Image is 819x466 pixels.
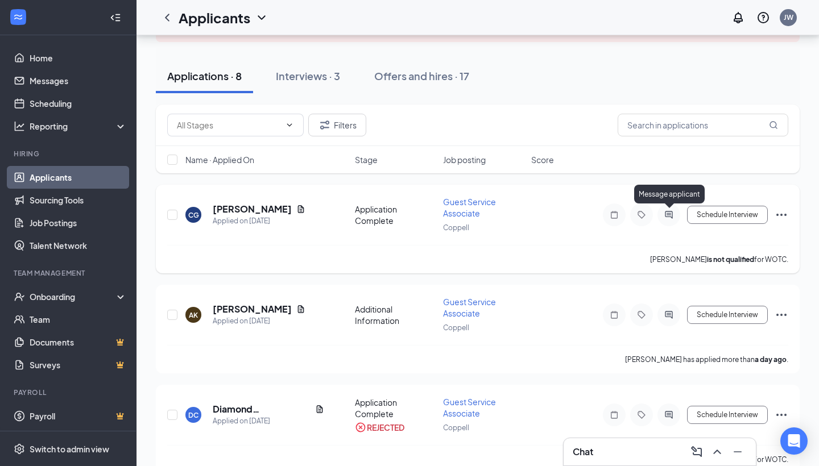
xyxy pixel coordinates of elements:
[688,443,706,461] button: ComposeMessage
[177,119,280,131] input: All Stages
[710,445,724,459] svg: ChevronUp
[650,255,788,264] p: [PERSON_NAME] for WOTC.
[14,268,125,278] div: Team Management
[687,406,768,424] button: Schedule Interview
[30,331,127,353] a: DocumentsCrown
[30,353,127,376] a: SurveysCrown
[634,185,705,203] div: Message applicant
[607,310,621,319] svg: Note
[443,223,469,232] span: Coppell
[531,154,554,165] span: Score
[167,69,242,83] div: Applications · 8
[662,410,676,419] svg: ActiveChat
[30,69,127,92] a: Messages
[374,69,469,83] div: Offers and hires · 17
[13,11,24,23] svg: WorkstreamLogo
[662,210,676,219] svg: ActiveChat
[30,92,127,115] a: Scheduling
[769,120,778,130] svg: MagnifyingGlass
[296,205,305,214] svg: Document
[573,446,593,458] h3: Chat
[443,297,496,318] span: Guest Service Associate
[775,208,788,222] svg: Ellipses
[213,203,292,215] h5: [PERSON_NAME]
[285,120,294,130] svg: ChevronDown
[14,149,125,159] div: Hiring
[607,210,621,219] svg: Note
[276,69,340,83] div: Interviews · 3
[213,403,311,415] h5: Diamond [PERSON_NAME]
[729,443,747,461] button: Minimize
[213,215,305,227] div: Applied on [DATE]
[315,405,324,414] svg: Document
[443,423,469,432] span: Coppell
[355,154,378,165] span: Stage
[30,189,127,211] a: Sourcing Tools
[189,310,198,320] div: AK
[30,234,127,257] a: Talent Network
[318,118,332,132] svg: Filter
[635,310,648,319] svg: Tag
[188,210,199,220] div: CG
[756,11,770,24] svg: QuestionInfo
[355,303,436,326] div: Additional Information
[443,397,496,418] span: Guest Service Associate
[687,306,768,324] button: Schedule Interview
[707,255,754,264] b: is not qualified
[110,12,121,23] svg: Collapse
[14,120,25,132] svg: Analysis
[30,47,127,69] a: Home
[731,11,745,24] svg: Notifications
[367,422,404,433] div: REJECTED
[14,388,125,397] div: Payroll
[30,120,127,132] div: Reporting
[687,206,768,224] button: Schedule Interview
[755,355,787,364] b: a day ago
[784,13,793,22] div: JW
[14,443,25,455] svg: Settings
[443,154,486,165] span: Job posting
[213,415,324,427] div: Applied on [DATE]
[775,308,788,322] svg: Ellipses
[14,291,25,302] svg: UserCheck
[213,315,305,327] div: Applied on [DATE]
[30,211,127,234] a: Job Postings
[775,408,788,422] svg: Ellipses
[255,11,268,24] svg: ChevronDown
[708,443,726,461] button: ChevronUp
[635,410,648,419] svg: Tag
[618,114,788,136] input: Search in applications
[308,114,366,136] button: Filter Filters
[690,445,704,459] svg: ComposeMessage
[607,410,621,419] svg: Note
[179,8,250,27] h1: Applicants
[160,11,174,24] svg: ChevronLeft
[780,427,808,455] div: Open Intercom Messenger
[625,355,788,364] p: [PERSON_NAME] has applied more than .
[731,445,744,459] svg: Minimize
[30,291,117,302] div: Onboarding
[30,405,127,427] a: PayrollCrown
[213,303,292,315] h5: [PERSON_NAME]
[355,203,436,226] div: Application Complete
[662,310,676,319] svg: ActiveChat
[188,410,198,420] div: DC
[30,443,109,455] div: Switch to admin view
[30,308,127,331] a: Team
[443,197,496,218] span: Guest Service Associate
[355,397,436,419] div: Application Complete
[635,210,648,219] svg: Tag
[296,305,305,314] svg: Document
[443,323,469,332] span: Coppell
[355,422,366,433] svg: CrossCircle
[30,166,127,189] a: Applicants
[185,154,254,165] span: Name · Applied On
